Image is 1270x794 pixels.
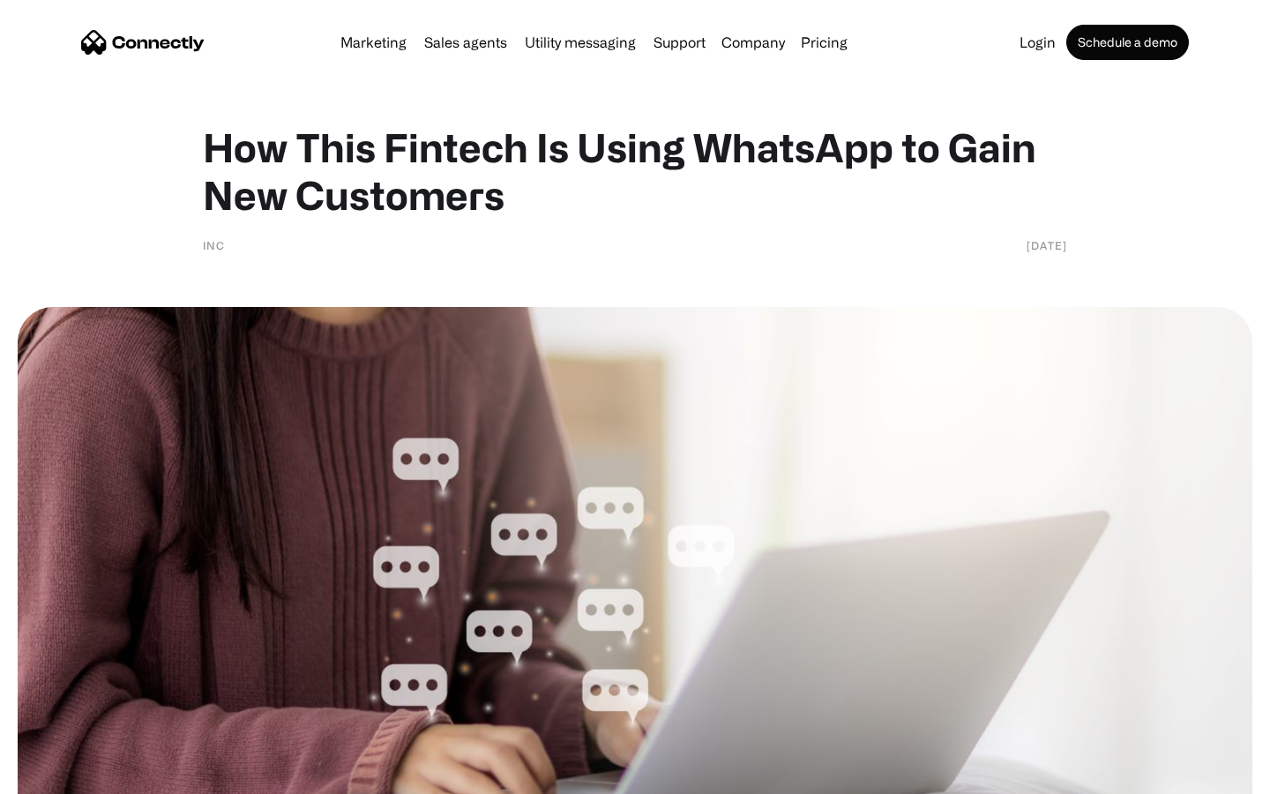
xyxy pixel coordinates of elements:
[518,35,643,49] a: Utility messaging
[1066,25,1189,60] a: Schedule a demo
[18,763,106,788] aside: Language selected: English
[35,763,106,788] ul: Language list
[203,124,1067,219] h1: How This Fintech Is Using WhatsApp to Gain New Customers
[203,236,225,254] div: INC
[1027,236,1067,254] div: [DATE]
[646,35,713,49] a: Support
[417,35,514,49] a: Sales agents
[1012,35,1063,49] a: Login
[721,30,785,55] div: Company
[794,35,855,49] a: Pricing
[333,35,414,49] a: Marketing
